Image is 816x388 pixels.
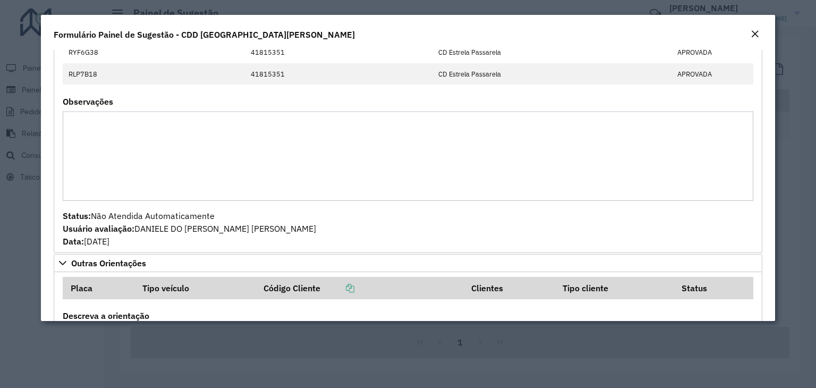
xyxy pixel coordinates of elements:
[671,63,753,85] td: APROVADA
[433,63,565,85] td: CD Estrela Passarela
[63,42,135,63] td: RYF6G38
[63,63,135,85] td: RLP7B18
[63,309,149,322] label: Descreva a orientação
[674,277,753,299] th: Status
[256,277,464,299] th: Código Cliente
[464,277,555,299] th: Clientes
[135,277,256,299] th: Tipo veículo
[63,277,135,299] th: Placa
[556,277,675,299] th: Tipo cliente
[433,42,565,63] td: CD Estrela Passarela
[671,42,753,63] td: APROVADA
[63,95,113,108] label: Observações
[54,254,762,272] a: Outras Orientações
[54,28,355,41] h4: Formulário Painel de Sugestão - CDD [GEOGRAPHIC_DATA][PERSON_NAME]
[71,259,146,267] span: Outras Orientações
[751,30,759,38] em: Fechar
[245,42,433,63] td: 41815351
[63,236,84,247] strong: Data:
[245,63,433,85] td: 41815351
[63,223,134,234] strong: Usuário avaliação:
[63,210,316,247] span: Não Atendida Automaticamente DANIELE DO [PERSON_NAME] [PERSON_NAME] [DATE]
[747,28,762,41] button: Close
[320,283,354,293] a: Copiar
[63,210,91,221] strong: Status:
